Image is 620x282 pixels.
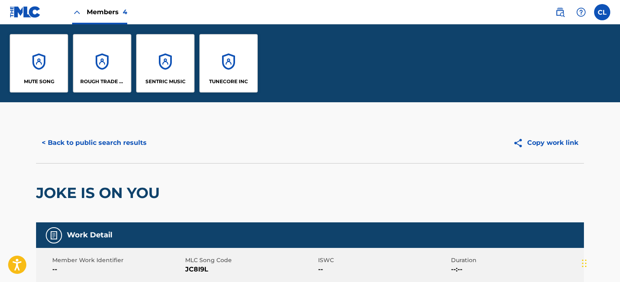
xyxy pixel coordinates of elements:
[582,251,587,276] div: Drag
[576,7,586,17] img: help
[80,78,124,85] p: ROUGH TRADE PUBLISHING
[594,4,610,20] div: User Menu
[451,256,582,265] span: Duration
[52,265,183,274] span: --
[24,78,54,85] p: MUTE SONG
[318,256,449,265] span: ISWC
[10,6,41,18] img: MLC Logo
[199,34,258,93] a: AccountsTUNECORE INC
[318,265,449,274] span: --
[597,173,620,239] iframe: Resource Center
[579,243,620,282] iframe: Chat Widget
[209,78,248,85] p: TUNECORE INC
[10,34,68,93] a: AccountsMUTE SONG
[185,265,316,274] span: JC8I9L
[52,256,183,265] span: Member Work Identifier
[36,133,152,153] button: < Back to public search results
[72,7,82,17] img: Close
[573,4,589,20] div: Help
[87,7,127,17] span: Members
[136,34,195,93] a: AccountsSENTRIC MUSIC
[555,7,565,17] img: search
[123,8,127,16] span: 4
[145,78,186,85] p: SENTRIC MUSIC
[451,265,582,274] span: --:--
[36,184,164,202] h2: JOKE IS ON YOU
[513,138,527,148] img: Copy work link
[73,34,131,93] a: AccountsROUGH TRADE PUBLISHING
[185,256,316,265] span: MLC Song Code
[552,4,568,20] a: Public Search
[507,133,584,153] button: Copy work link
[67,230,112,240] h5: Work Detail
[49,230,59,240] img: Work Detail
